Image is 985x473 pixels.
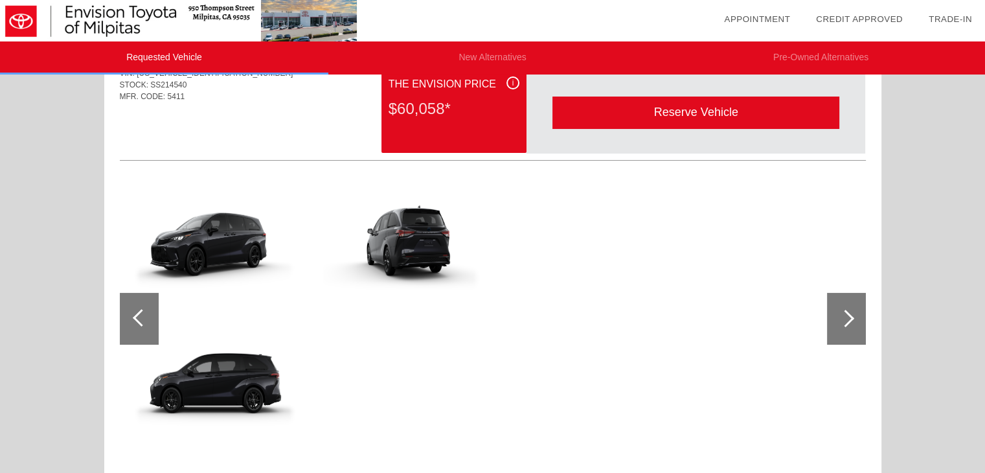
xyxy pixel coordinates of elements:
[657,41,985,75] li: Pre-Owned Alternatives
[552,97,839,128] div: Reserve Vehicle
[389,76,519,92] div: The Envision Price
[724,14,790,24] a: Appointment
[168,92,185,101] span: 5411
[126,323,304,456] img: image.png
[389,92,519,126] div: $60,058*
[150,80,187,89] span: SS214540
[929,14,972,24] a: Trade-In
[328,41,657,75] li: New Alternatives
[126,181,304,315] img: image.png
[120,92,166,101] span: MFR. CODE:
[120,80,148,89] span: STOCK:
[120,122,866,143] div: Quoted on [DATE] 11:50:07 PM
[310,181,488,315] img: image.png
[816,14,903,24] a: Credit Approved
